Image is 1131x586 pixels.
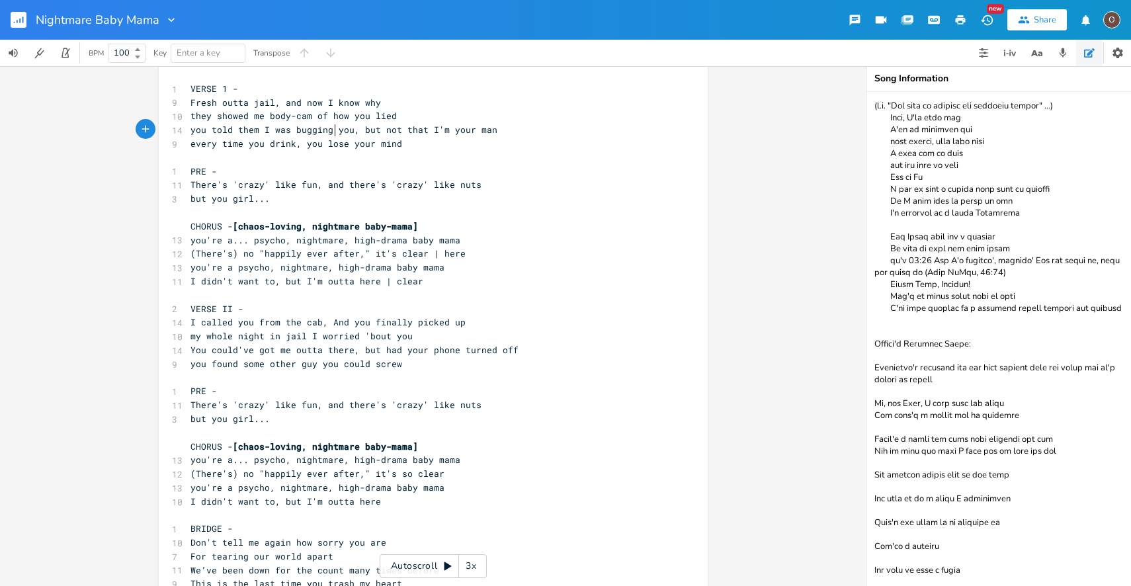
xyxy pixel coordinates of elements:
span: I didn't want to, but I'm outta here [190,495,381,507]
span: but you girl... [190,413,270,425]
div: Transpose [253,49,290,57]
span: you're a psycho, nightmare, high-drama baby mama [190,481,444,493]
div: 3x [459,554,483,578]
span: you told them I was bugging you, but not that I'm your man [190,124,497,136]
span: I didn't want to, but I'm outta here | clear [190,275,423,287]
span: BRIDGE - [190,523,233,534]
span: Nightmare Baby Mama [36,14,159,26]
span: PRE - [190,165,217,177]
span: (There's) no "happily ever after," it's so clear [190,468,444,480]
span: you're a psycho, nightmare, high-drama baby mama [190,261,444,273]
div: Share [1034,14,1056,26]
button: New [974,8,1000,32]
span: PRE - [190,385,217,397]
span: [chaos-loving, nightmare baby-mama] [233,440,418,452]
span: [chaos-loving, nightmare baby-mama] [233,220,418,232]
span: I called you from the cab, And you finally picked up [190,316,466,328]
div: Odessa [1103,11,1120,28]
span: VERSE 1 - [190,83,238,95]
span: my whole night in jail I worried 'bout you [190,330,413,342]
span: We’ve been down for the count many times before [190,564,439,576]
span: you're a... psycho, nightmare, high-drama baby mama [190,234,460,246]
div: Autoscroll [380,554,487,578]
span: There's 'crazy' like fun, and there's 'crazy' like nuts [190,399,482,411]
span: every time you drink, you lose your mind [190,138,402,149]
span: you're a... psycho, nightmare, high-drama baby mama [190,454,460,466]
span: You could've got me outta there, but had your phone turned off [190,344,519,356]
div: BPM [89,50,104,57]
div: New [987,4,1004,14]
div: Key [153,49,167,57]
span: Fresh outta jail, and now I know why [190,97,381,108]
button: Share [1007,9,1067,30]
span: you found some other guy you could screw [190,358,402,370]
span: CHORUS - [190,440,418,452]
div: Song Information [874,74,1123,83]
span: VERSE II - [190,303,243,315]
span: they showed me body-cam of how you lied [190,110,397,122]
span: There's 'crazy' like fun, and there's 'crazy' like nuts [190,179,482,190]
span: but you girl... [190,192,270,204]
span: Don't tell me again how sorry you are [190,536,386,548]
button: O [1103,5,1120,35]
span: (There's) no "happily ever after," it's clear | here [190,247,466,259]
textarea: (l.i. "Dol sita co adipisc eli seddoeiu tempor" ...) Inci, U'la etdo mag A'en ad minimven qui nos... [866,92,1131,586]
span: Enter a key [177,47,220,59]
span: CHORUS - [190,220,418,232]
span: For tearing our world apart [190,550,333,562]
